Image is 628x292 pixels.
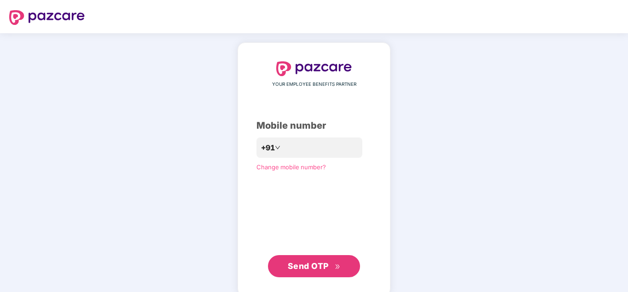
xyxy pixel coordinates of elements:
[256,163,326,171] a: Change mobile number?
[261,142,275,154] span: +91
[276,61,352,76] img: logo
[268,255,360,277] button: Send OTPdouble-right
[272,81,356,88] span: YOUR EMPLOYEE BENEFITS PARTNER
[9,10,85,25] img: logo
[288,261,329,271] span: Send OTP
[256,119,372,133] div: Mobile number
[335,264,341,270] span: double-right
[275,145,280,150] span: down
